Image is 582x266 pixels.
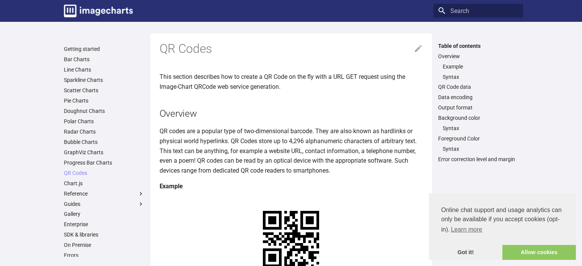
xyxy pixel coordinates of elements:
[450,224,483,235] a: learn more about cookies
[64,46,144,52] a: Getting started
[438,135,518,142] a: Foreground Color
[160,181,423,191] h4: Example
[64,118,144,125] a: Polar Charts
[438,145,518,152] nav: Foreground Color
[160,72,423,91] p: This section describes how to create a QR Code on the fly with a URL GET request using the Image-...
[438,63,518,80] nav: Overview
[438,83,518,90] a: QR Code data
[64,221,144,228] a: Enterprise
[64,201,144,207] label: Guides
[64,77,144,83] a: Sparkline Charts
[64,231,144,238] a: SDK & libraries
[438,114,518,121] a: Background color
[441,206,564,235] span: Online chat support and usage analytics can only be available if you accept cookies (opt-in).
[438,53,518,60] a: Overview
[64,87,144,94] a: Scatter Charts
[64,108,144,114] a: Doughnut Charts
[443,125,518,132] a: Syntax
[502,245,576,260] a: allow cookies
[438,125,518,132] nav: Background color
[64,180,144,187] a: Chart.js
[64,5,133,17] img: logo
[64,211,144,217] a: Gallery
[160,126,423,175] p: QR codes are a popular type of two-dimensional barcode. They are also known as hardlinks or physi...
[429,193,576,260] div: cookieconsent
[64,56,144,63] a: Bar Charts
[438,104,518,111] a: Output format
[64,97,144,104] a: Pie Charts
[64,190,144,197] label: Reference
[64,149,144,156] a: GraphViz Charts
[438,94,518,101] a: Data encoding
[434,42,523,49] label: Table of contents
[64,159,144,166] a: Progress Bar Charts
[443,63,518,70] a: Example
[64,139,144,145] a: Bubble Charts
[434,42,523,163] nav: Table of contents
[160,107,423,120] h2: Overview
[160,41,423,57] h1: QR Codes
[64,66,144,73] a: Line Charts
[64,242,144,248] a: On Premise
[434,4,523,18] input: Search
[438,156,518,163] a: Error correction level and margin
[443,73,518,80] a: Syntax
[64,128,144,135] a: Radar Charts
[64,252,144,259] a: Errors
[443,145,518,152] a: Syntax
[61,2,136,20] a: Image-Charts documentation
[64,170,144,176] a: QR Codes
[429,245,502,260] a: dismiss cookie message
